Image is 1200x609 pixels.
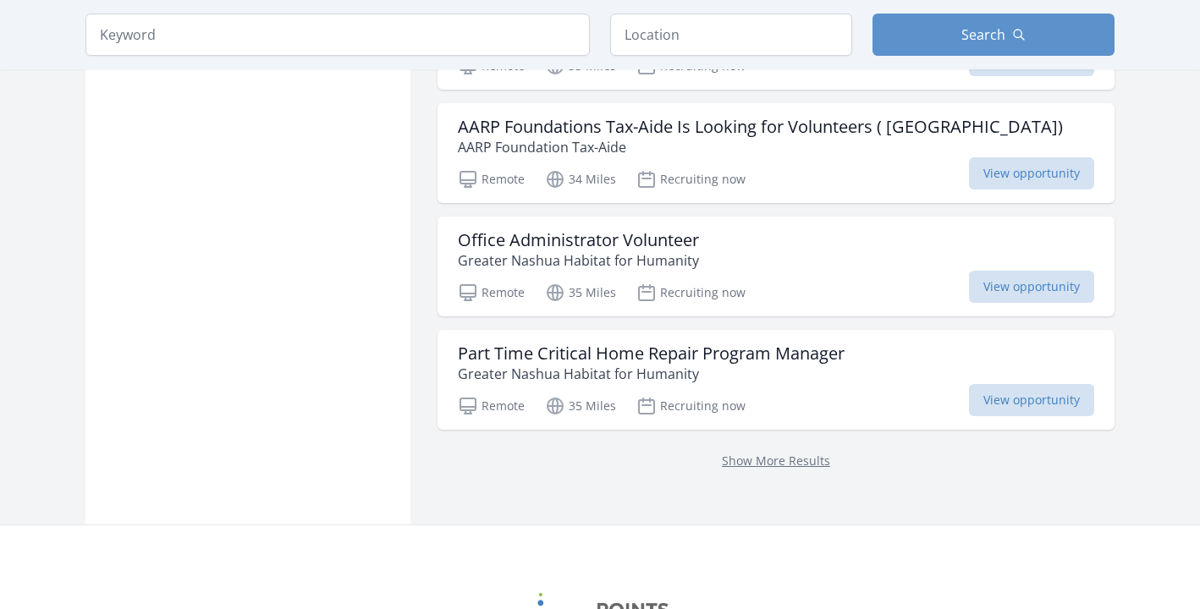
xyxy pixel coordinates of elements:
p: Remote [458,283,525,303]
h3: AARP Foundations Tax-Aide Is Looking for Volunteers ( [GEOGRAPHIC_DATA]) [458,117,1063,137]
h3: Office Administrator Volunteer [458,230,699,250]
p: 35 Miles [545,283,616,303]
p: Recruiting now [636,283,746,303]
button: Search [872,14,1115,56]
p: Recruiting now [636,169,746,189]
h3: Part Time Critical Home Repair Program Manager [458,343,845,364]
input: Keyword [85,14,590,56]
p: Remote [458,396,525,416]
a: Part Time Critical Home Repair Program Manager Greater Nashua Habitat for Humanity Remote 35 Mile... [438,330,1115,430]
p: 35 Miles [545,396,616,416]
p: Greater Nashua Habitat for Humanity [458,364,845,384]
a: Office Administrator Volunteer Greater Nashua Habitat for Humanity Remote 35 Miles Recruiting now... [438,217,1115,316]
p: Greater Nashua Habitat for Humanity [458,250,699,271]
p: 34 Miles [545,169,616,189]
span: View opportunity [969,271,1094,303]
span: View opportunity [969,157,1094,189]
span: View opportunity [969,384,1094,416]
a: Show More Results [722,453,830,469]
span: Search [961,25,1005,45]
p: Recruiting now [636,396,746,416]
input: Location [610,14,852,56]
a: AARP Foundations Tax-Aide Is Looking for Volunteers ( [GEOGRAPHIC_DATA]) AARP Foundation Tax-Aide... [438,103,1115,203]
p: AARP Foundation Tax-Aide [458,137,1063,157]
p: Remote [458,169,525,189]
